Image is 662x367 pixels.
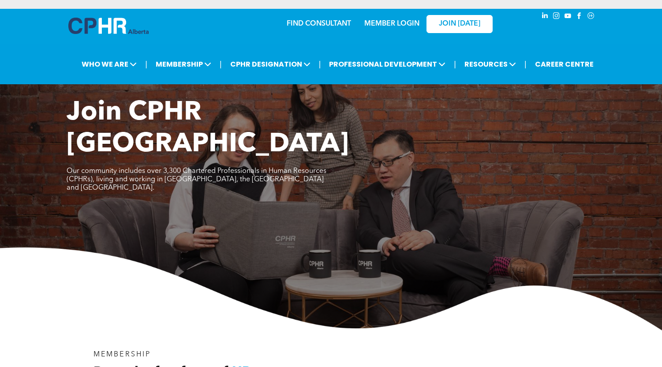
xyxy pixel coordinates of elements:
[94,351,151,358] span: MEMBERSHIP
[454,55,456,73] li: |
[79,56,139,72] span: WHO WE ARE
[439,20,480,28] span: JOIN [DATE]
[586,11,596,23] a: Social network
[524,55,527,73] li: |
[552,11,561,23] a: instagram
[426,15,493,33] a: JOIN [DATE]
[563,11,573,23] a: youtube
[462,56,519,72] span: RESOURCES
[575,11,584,23] a: facebook
[287,20,351,27] a: FIND CONSULTANT
[364,20,419,27] a: MEMBER LOGIN
[326,56,448,72] span: PROFESSIONAL DEVELOPMENT
[228,56,313,72] span: CPHR DESIGNATION
[145,55,147,73] li: |
[220,55,222,73] li: |
[68,18,149,34] img: A blue and white logo for cp alberta
[540,11,550,23] a: linkedin
[153,56,214,72] span: MEMBERSHIP
[319,55,321,73] li: |
[67,168,326,191] span: Our community includes over 3,300 Chartered Professionals in Human Resources (CPHRs), living and ...
[532,56,596,72] a: CAREER CENTRE
[67,100,349,158] span: Join CPHR [GEOGRAPHIC_DATA]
